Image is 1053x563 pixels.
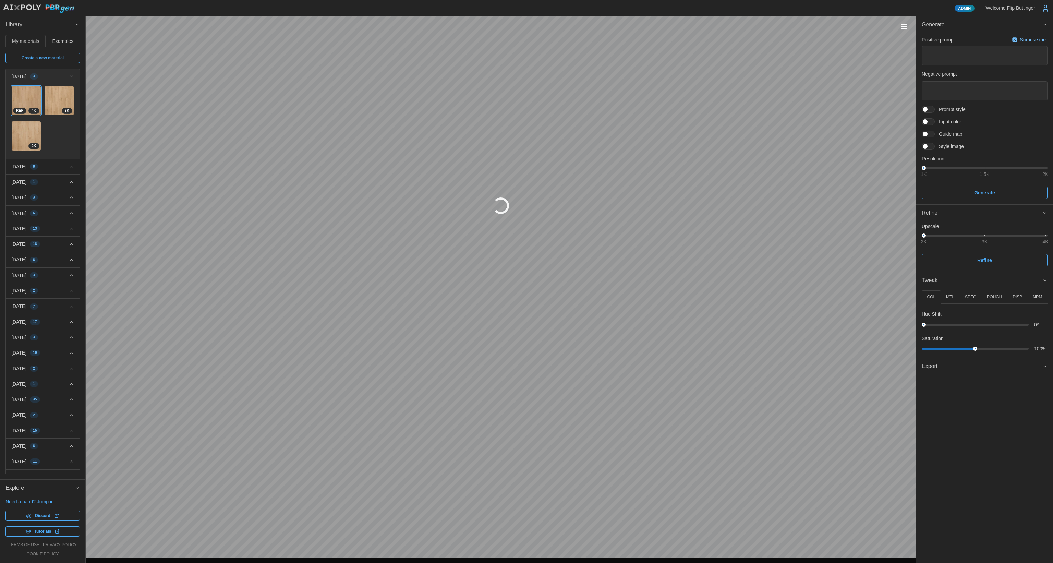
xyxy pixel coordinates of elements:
[1034,321,1048,328] p: 0 º
[5,16,75,33] span: Library
[6,221,80,236] button: [DATE]13
[5,498,80,505] p: Need a hand? Jump in:
[11,287,26,294] p: [DATE]
[33,179,35,185] span: 1
[33,335,35,340] span: 3
[6,159,80,174] button: [DATE]8
[916,375,1053,382] div: Export
[6,330,80,345] button: [DATE]3
[11,121,41,151] a: Ig20h3FqCRSVFcfPEMuO2K
[916,33,1053,204] div: Generate
[11,319,26,325] p: [DATE]
[6,237,80,252] button: [DATE]18
[965,294,976,300] p: SPEC
[33,381,35,387] span: 1
[6,314,80,330] button: [DATE]17
[11,225,26,232] p: [DATE]
[33,350,37,356] span: 19
[927,294,935,300] p: COL
[1010,35,1048,45] button: Surprise me
[977,254,992,266] span: Refine
[33,366,35,371] span: 2
[922,36,955,43] p: Positive prompt
[11,256,26,263] p: [DATE]
[33,319,37,325] span: 17
[33,304,35,309] span: 7
[922,272,1042,289] span: Tweak
[6,470,80,485] button: [DATE]21
[33,288,35,294] span: 2
[916,272,1053,289] button: Tweak
[22,53,64,63] span: Create a new material
[6,84,80,159] div: [DATE]3
[6,407,80,422] button: [DATE]2
[11,411,26,418] p: [DATE]
[5,526,80,537] a: Tutorials
[5,480,75,496] span: Explore
[987,294,1002,300] p: ROUGH
[11,163,26,170] p: [DATE]
[11,458,26,465] p: [DATE]
[11,396,26,403] p: [DATE]
[11,303,26,310] p: [DATE]
[935,143,964,150] span: Style image
[6,376,80,392] button: [DATE]1
[11,349,26,356] p: [DATE]
[33,241,37,247] span: 18
[16,108,23,113] span: REF
[11,272,26,279] p: [DATE]
[6,345,80,360] button: [DATE]19
[12,86,41,115] img: QAYmIAaKeQ3elvxfXVOq
[11,334,26,341] p: [DATE]
[45,86,74,115] img: 9JZobSCd3mj9jVMPweIK
[916,221,1053,272] div: Refine
[12,121,41,151] img: Ig20h3FqCRSVFcfPEMuO
[6,423,80,438] button: [DATE]15
[922,254,1048,266] button: Refine
[34,527,51,536] span: Tutorials
[43,542,77,548] a: privacy policy
[935,118,961,125] span: Input color
[33,428,37,433] span: 15
[11,86,41,116] a: QAYmIAaKeQ3elvxfXVOq4KREF
[45,86,74,116] a: 9JZobSCd3mj9jVMPweIK2K
[922,155,1048,162] p: Resolution
[946,294,954,300] p: MTL
[33,195,35,200] span: 3
[899,22,909,31] button: Toggle viewport controls
[6,283,80,298] button: [DATE]2
[935,106,966,113] span: Prompt style
[922,205,1042,221] span: Refine
[922,223,1048,230] p: Upscale
[9,542,39,548] a: terms of use
[986,4,1035,11] p: Welcome, Flip Buttinger
[11,179,26,185] p: [DATE]
[916,205,1053,221] button: Refine
[1033,294,1042,300] p: NRM
[11,443,26,450] p: [DATE]
[1020,36,1047,43] p: Surprise me
[1034,345,1048,352] p: 100 %
[11,365,26,372] p: [DATE]
[922,358,1042,375] span: Export
[26,551,59,557] a: cookie policy
[6,190,80,205] button: [DATE]3
[3,4,75,13] img: AIxPoly PBRgen
[33,257,35,263] span: 6
[916,16,1053,33] button: Generate
[35,511,50,520] span: Discord
[32,108,36,113] span: 4 K
[52,39,73,44] span: Examples
[916,358,1053,375] button: Export
[33,443,35,449] span: 6
[12,39,39,44] span: My materials
[6,454,80,469] button: [DATE]11
[65,108,69,113] span: 2 K
[33,74,35,79] span: 3
[33,412,35,418] span: 2
[5,53,80,63] a: Create a new material
[958,5,971,11] span: Admin
[11,194,26,201] p: [DATE]
[922,187,1048,199] button: Generate
[33,459,37,464] span: 11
